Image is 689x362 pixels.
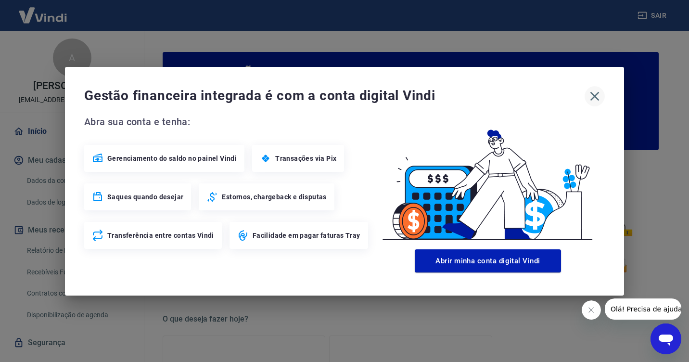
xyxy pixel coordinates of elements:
span: Transferência entre contas Vindi [107,231,214,240]
span: Olá! Precisa de ajuda? [6,7,81,14]
img: Good Billing [371,114,605,246]
button: Abrir minha conta digital Vindi [415,249,561,272]
span: Abra sua conta e tenha: [84,114,371,129]
iframe: Botão para abrir a janela de mensagens [651,323,681,354]
iframe: Fechar mensagem [582,300,601,320]
iframe: Mensagem da empresa [605,298,681,320]
span: Estornos, chargeback e disputas [222,192,326,202]
span: Facilidade em pagar faturas Tray [253,231,360,240]
span: Gestão financeira integrada é com a conta digital Vindi [84,86,585,105]
span: Gerenciamento do saldo no painel Vindi [107,154,237,163]
span: Transações via Pix [275,154,336,163]
span: Saques quando desejar [107,192,183,202]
